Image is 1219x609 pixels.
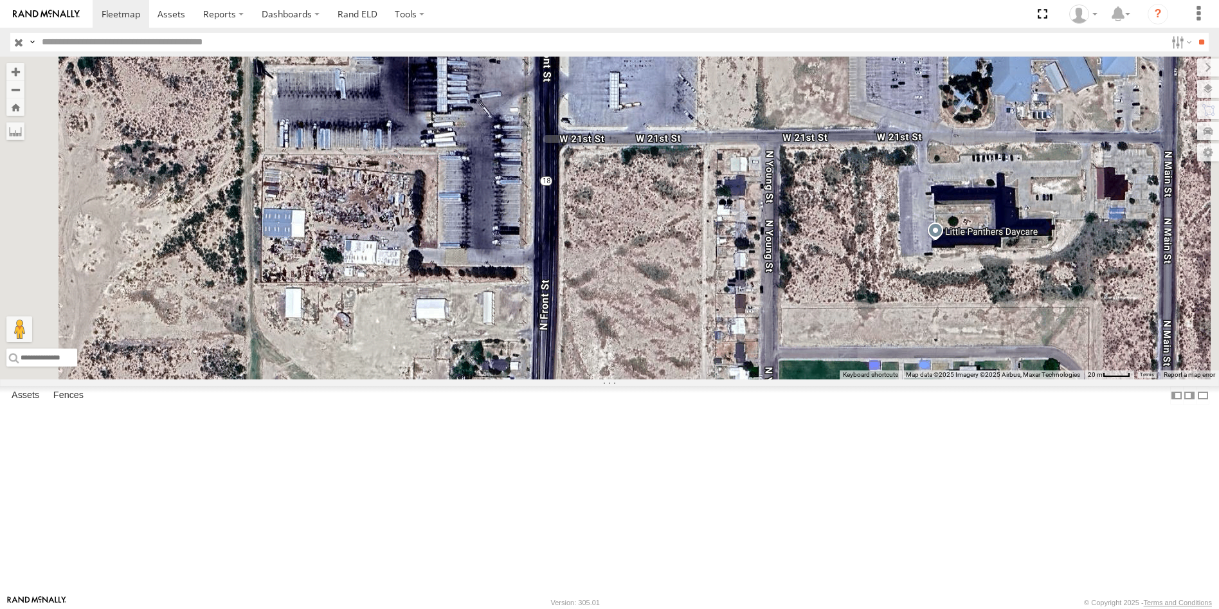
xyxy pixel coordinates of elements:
button: Zoom Home [6,98,24,116]
button: Map Scale: 20 m per 39 pixels [1084,370,1134,379]
img: rand-logo.svg [13,10,80,19]
label: Map Settings [1197,143,1219,161]
span: 20 m [1088,371,1103,378]
a: Visit our Website [7,596,66,609]
a: Terms and Conditions [1144,599,1212,606]
label: Fences [47,386,90,404]
label: Assets [5,386,46,404]
button: Drag Pegman onto the map to open Street View [6,316,32,342]
label: Search Filter Options [1166,33,1194,51]
label: Dock Summary Table to the Right [1183,386,1196,404]
label: Hide Summary Table [1196,386,1209,404]
button: Zoom in [6,63,24,80]
div: Norma Casillas [1065,5,1102,24]
a: Report a map error [1164,371,1215,378]
button: Keyboard shortcuts [843,370,898,379]
div: Version: 305.01 [551,599,600,606]
div: © Copyright 2025 - [1084,599,1212,606]
i: ? [1148,4,1168,24]
label: Search Query [27,33,37,51]
button: Zoom out [6,80,24,98]
a: Terms [1141,372,1154,377]
label: Dock Summary Table to the Left [1170,386,1183,404]
label: Measure [6,122,24,140]
span: Map data ©2025 Imagery ©2025 Airbus, Maxar Technologies [906,371,1080,378]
